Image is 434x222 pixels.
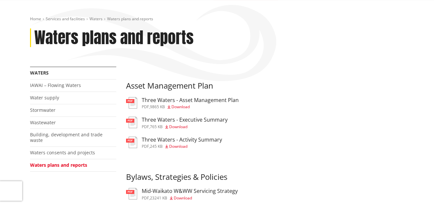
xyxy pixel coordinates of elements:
a: Waters [30,70,49,76]
h3: Bylaws, Strategies & Policies [126,172,404,182]
a: Building, development and trade waste [30,131,103,143]
span: 23241 KB [150,195,167,201]
h3: Three Waters - Activity Summary [142,137,222,143]
h3: Three Waters - Executive Summary [142,117,228,123]
a: Waters plans and reports [30,162,87,168]
span: 245 KB [150,144,163,149]
img: document-pdf.svg [126,188,137,199]
a: Home [30,16,41,22]
span: Download [174,195,192,201]
span: Waters plans and reports [107,16,153,22]
a: Water supply [30,94,59,101]
h3: Asset Management Plan [126,81,404,91]
img: document-pdf.svg [126,117,137,128]
span: Download [169,124,187,129]
a: Services and facilities [46,16,85,22]
a: Mid-Waikato W&WW Servicing Strategy pdf,23241 KB Download [126,188,238,200]
div: , [142,105,239,109]
a: Stormwater [30,107,56,113]
img: document-pdf.svg [126,137,137,148]
span: pdf [142,124,149,129]
nav: breadcrumb [30,16,404,22]
span: pdf [142,195,149,201]
span: pdf [142,144,149,149]
span: pdf [142,104,149,110]
a: Three Waters - Activity Summary pdf,245 KB Download [126,137,222,148]
a: Waters consents and projects [30,149,95,156]
span: Download [169,144,187,149]
span: Download [171,104,190,110]
iframe: Messenger Launcher [404,195,427,218]
a: Three Waters - Asset Management Plan pdf,9865 KB Download [126,97,239,109]
div: , [142,196,238,200]
span: 9865 KB [150,104,165,110]
div: , [142,125,228,129]
span: 765 KB [150,124,163,129]
a: Wastewater [30,119,56,126]
div: , [142,145,222,148]
a: Three Waters - Executive Summary pdf,765 KB Download [126,117,228,128]
a: IAWAI – Flowing Waters [30,82,81,88]
h3: Three Waters - Asset Management Plan [142,97,239,103]
h1: Waters plans and reports [34,28,194,47]
h3: Mid-Waikato W&WW Servicing Strategy [142,188,238,194]
a: Waters [89,16,103,22]
img: document-pdf.svg [126,97,137,109]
